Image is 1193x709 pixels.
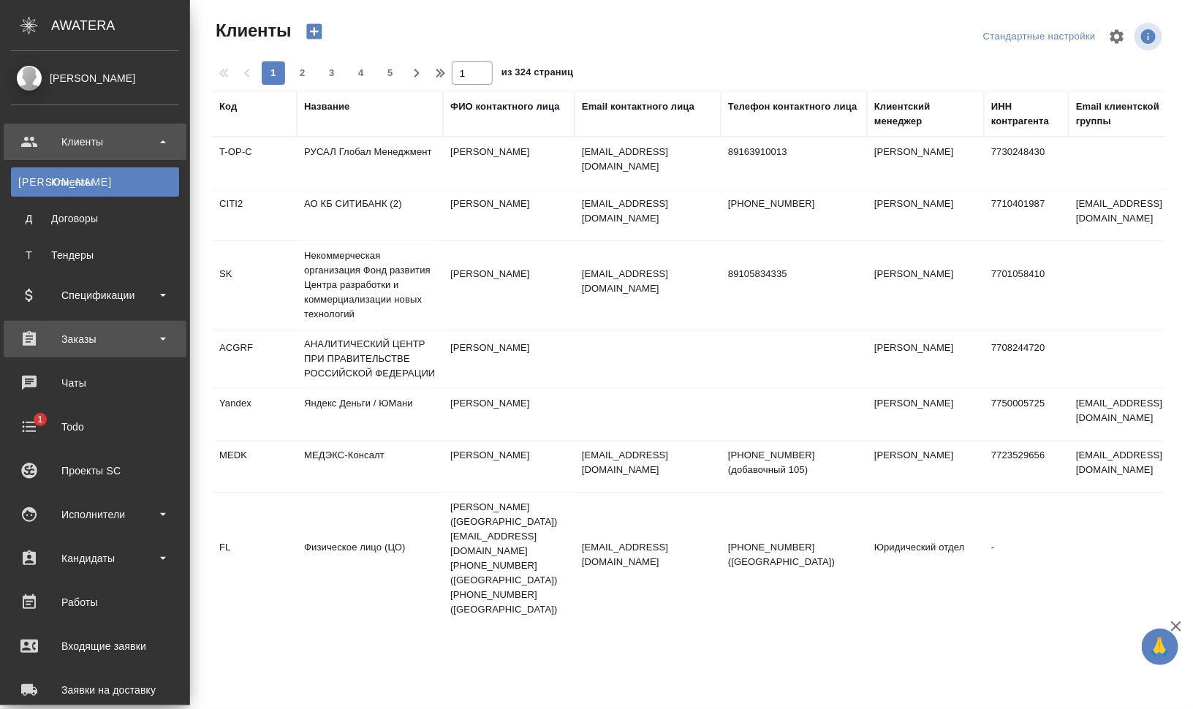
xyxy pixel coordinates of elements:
[11,167,179,197] a: [PERSON_NAME]Клиенты
[297,19,332,44] button: Создать
[320,66,344,80] span: 3
[867,259,984,311] td: [PERSON_NAME]
[349,66,373,80] span: 4
[728,197,860,211] p: [PHONE_NUMBER]
[443,137,575,189] td: [PERSON_NAME]
[984,259,1069,311] td: 7701058410
[297,189,443,240] td: АО КБ СИТИБАНК (2)
[11,372,179,394] div: Чаты
[984,189,1069,240] td: 7710401987
[443,259,575,311] td: [PERSON_NAME]
[11,547,179,569] div: Кандидаты
[728,540,860,569] p: [PHONE_NUMBER] ([GEOGRAPHIC_DATA])
[349,61,373,85] button: 4
[980,26,1099,48] div: split button
[11,416,179,438] div: Todo
[443,189,575,240] td: [PERSON_NAME]
[991,99,1061,129] div: ИНН контрагента
[11,504,179,526] div: Исполнители
[867,533,984,584] td: Юридический отдел
[1099,19,1135,54] span: Настроить таблицу
[1148,632,1173,662] span: 🙏
[867,189,984,240] td: [PERSON_NAME]
[11,131,179,153] div: Клиенты
[297,241,443,329] td: Некоммерческая организация Фонд развития Центра разработки и коммерциализации новых технологий
[984,389,1069,440] td: 7750005725
[11,240,179,270] a: ТТендеры
[728,99,857,114] div: Телефон контактного лица
[4,452,186,489] a: Проекты SC
[18,175,172,189] div: Клиенты
[4,628,186,664] a: Входящие заявки
[379,66,402,80] span: 5
[320,61,344,85] button: 3
[728,145,860,159] p: 89163910013
[1135,23,1165,50] span: Посмотреть информацию
[11,70,179,86] div: [PERSON_NAME]
[582,448,713,477] p: [EMAIL_ADDRESS][DOMAIN_NAME]
[297,137,443,189] td: РУСАЛ Глобал Менеджмент
[297,441,443,492] td: МЕДЭКС-Консалт
[212,389,297,440] td: Yandex
[984,333,1069,384] td: 7708244720
[18,211,172,226] div: Договоры
[11,635,179,657] div: Входящие заявки
[212,441,297,492] td: MEDK
[984,137,1069,189] td: 7730248430
[212,189,297,240] td: CITI2
[443,389,575,440] td: [PERSON_NAME]
[443,333,575,384] td: [PERSON_NAME]
[291,66,314,80] span: 2
[297,533,443,584] td: Физическое лицо (ЦО)
[212,19,291,42] span: Клиенты
[11,328,179,350] div: Заказы
[4,584,186,621] a: Работы
[582,99,694,114] div: Email контактного лица
[11,284,179,306] div: Спецификации
[867,389,984,440] td: [PERSON_NAME]
[1142,629,1178,665] button: 🙏
[212,533,297,584] td: FL
[4,365,186,401] a: Чаты
[11,460,179,482] div: Проекты SC
[219,99,237,114] div: Код
[443,441,575,492] td: [PERSON_NAME]
[582,145,713,174] p: [EMAIL_ADDRESS][DOMAIN_NAME]
[304,99,349,114] div: Название
[728,267,860,281] p: 89105834335
[212,259,297,311] td: SK
[867,137,984,189] td: [PERSON_NAME]
[4,409,186,445] a: 1Todo
[29,412,51,427] span: 1
[11,591,179,613] div: Работы
[297,330,443,388] td: АНАЛИТИЧЕСКИЙ ЦЕНТР ПРИ ПРАВИТЕЛЬСТВЕ РОССИЙСКОЙ ФЕДЕРАЦИИ
[728,448,860,477] p: [PHONE_NUMBER] (добавочный 105)
[4,672,186,708] a: Заявки на доставку
[501,64,573,85] span: из 324 страниц
[874,99,977,129] div: Клиентский менеджер
[443,493,575,624] td: [PERSON_NAME] ([GEOGRAPHIC_DATA]) [EMAIL_ADDRESS][DOMAIN_NAME] [PHONE_NUMBER] ([GEOGRAPHIC_DATA])...
[582,267,713,296] p: [EMAIL_ADDRESS][DOMAIN_NAME]
[450,99,560,114] div: ФИО контактного лица
[297,389,443,440] td: Яндекс Деньги / ЮМани
[1076,99,1193,129] div: Email клиентской группы
[867,333,984,384] td: [PERSON_NAME]
[984,441,1069,492] td: 7723529656
[582,540,713,569] p: [EMAIL_ADDRESS][DOMAIN_NAME]
[212,137,297,189] td: T-OP-C
[51,11,190,40] div: AWATERA
[11,204,179,233] a: ДДоговоры
[11,679,179,701] div: Заявки на доставку
[379,61,402,85] button: 5
[867,441,984,492] td: [PERSON_NAME]
[212,333,297,384] td: ACGRF
[18,248,172,262] div: Тендеры
[291,61,314,85] button: 2
[984,533,1069,584] td: -
[582,197,713,226] p: [EMAIL_ADDRESS][DOMAIN_NAME]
